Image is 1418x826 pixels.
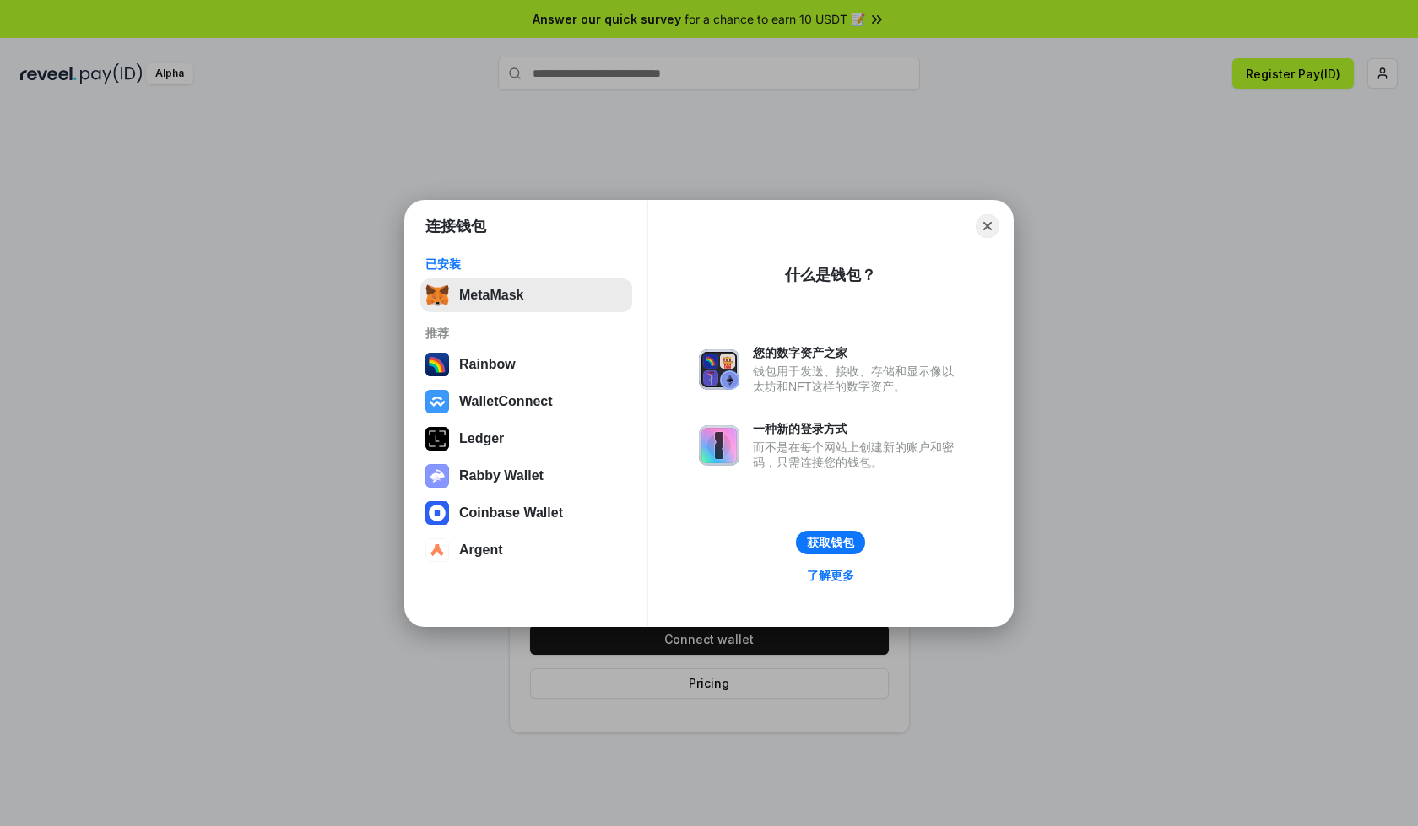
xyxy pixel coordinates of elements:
[425,326,627,341] div: 推荐
[785,265,876,285] div: 什么是钱包？
[796,531,865,554] button: 获取钱包
[807,535,854,550] div: 获取钱包
[425,427,449,451] img: svg+xml,%3Csvg%20xmlns%3D%22http%3A%2F%2Fwww.w3.org%2F2000%2Fsvg%22%20width%3D%2228%22%20height%3...
[425,283,449,307] img: svg+xml,%3Csvg%20fill%3D%22none%22%20height%3D%2233%22%20viewBox%3D%220%200%2035%2033%22%20width%...
[459,505,563,521] div: Coinbase Wallet
[425,464,449,488] img: svg+xml,%3Csvg%20xmlns%3D%22http%3A%2F%2Fwww.w3.org%2F2000%2Fsvg%22%20fill%3D%22none%22%20viewBox...
[420,278,632,312] button: MetaMask
[459,288,523,303] div: MetaMask
[425,538,449,562] img: svg+xml,%3Csvg%20width%3D%2228%22%20height%3D%2228%22%20viewBox%3D%220%200%2028%2028%22%20fill%3D...
[420,422,632,456] button: Ledger
[425,256,627,272] div: 已安装
[459,394,553,409] div: WalletConnect
[425,353,449,376] img: svg+xml,%3Csvg%20width%3D%22120%22%20height%3D%22120%22%20viewBox%3D%220%200%20120%20120%22%20fil...
[459,468,544,483] div: Rabby Wallet
[753,345,962,360] div: 您的数字资产之家
[420,348,632,381] button: Rainbow
[459,543,503,558] div: Argent
[753,440,962,470] div: 而不是在每个网站上创建新的账户和密码，只需连接您的钱包。
[420,385,632,418] button: WalletConnect
[807,568,854,583] div: 了解更多
[420,459,632,493] button: Rabby Wallet
[425,390,449,413] img: svg+xml,%3Csvg%20width%3D%2228%22%20height%3D%2228%22%20viewBox%3D%220%200%2028%2028%22%20fill%3D...
[459,357,516,372] div: Rainbow
[420,496,632,530] button: Coinbase Wallet
[699,425,739,466] img: svg+xml,%3Csvg%20xmlns%3D%22http%3A%2F%2Fwww.w3.org%2F2000%2Fsvg%22%20fill%3D%22none%22%20viewBox...
[425,216,486,236] h1: 连接钱包
[976,214,999,238] button: Close
[699,349,739,390] img: svg+xml,%3Csvg%20xmlns%3D%22http%3A%2F%2Fwww.w3.org%2F2000%2Fsvg%22%20fill%3D%22none%22%20viewBox...
[753,421,962,436] div: 一种新的登录方式
[425,501,449,525] img: svg+xml,%3Csvg%20width%3D%2228%22%20height%3D%2228%22%20viewBox%3D%220%200%2028%2028%22%20fill%3D...
[420,533,632,567] button: Argent
[797,564,864,586] a: 了解更多
[459,431,504,446] div: Ledger
[753,364,962,394] div: 钱包用于发送、接收、存储和显示像以太坊和NFT这样的数字资产。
